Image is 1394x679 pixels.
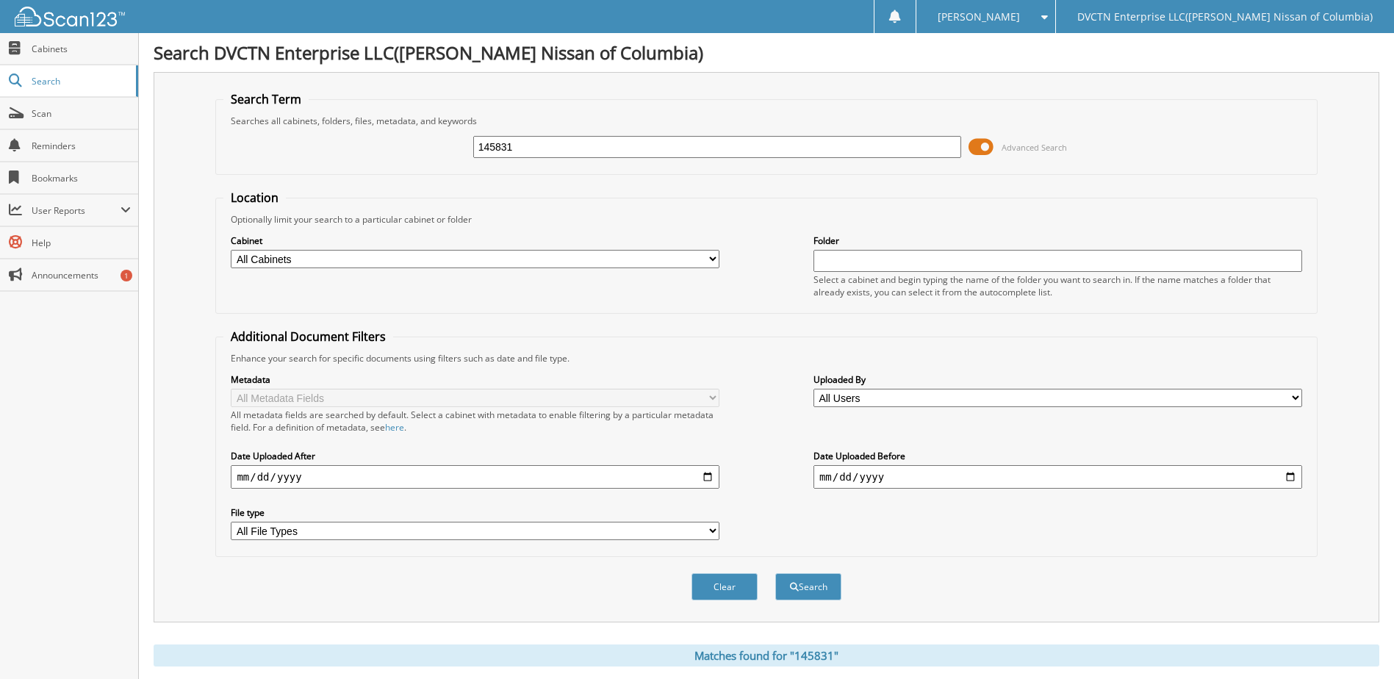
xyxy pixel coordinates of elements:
[231,506,719,519] label: File type
[231,234,719,247] label: Cabinet
[32,140,131,152] span: Reminders
[32,75,129,87] span: Search
[231,409,719,434] div: All metadata fields are searched by default. Select a cabinet with metadata to enable filtering b...
[32,43,131,55] span: Cabinets
[154,40,1379,65] h1: Search DVCTN Enterprise LLC([PERSON_NAME] Nissan of Columbia)
[154,644,1379,667] div: Matches found for "145831"
[223,352,1309,364] div: Enhance your search for specific documents using filters such as date and file type.
[813,234,1302,247] label: Folder
[691,573,758,600] button: Clear
[223,190,286,206] legend: Location
[32,204,121,217] span: User Reports
[231,450,719,462] label: Date Uploaded After
[231,373,719,386] label: Metadata
[1077,12,1373,21] span: DVCTN Enterprise LLC([PERSON_NAME] Nissan of Columbia)
[813,373,1302,386] label: Uploaded By
[223,213,1309,226] div: Optionally limit your search to a particular cabinet or folder
[231,465,719,489] input: start
[121,270,132,281] div: 1
[813,273,1302,298] div: Select a cabinet and begin typing the name of the folder you want to search in. If the name match...
[223,115,1309,127] div: Searches all cabinets, folders, files, metadata, and keywords
[775,573,841,600] button: Search
[223,328,393,345] legend: Additional Document Filters
[1002,142,1067,153] span: Advanced Search
[32,237,131,249] span: Help
[15,7,125,26] img: scan123-logo-white.svg
[32,107,131,120] span: Scan
[223,91,309,107] legend: Search Term
[938,12,1020,21] span: [PERSON_NAME]
[32,172,131,184] span: Bookmarks
[32,269,131,281] span: Announcements
[813,450,1302,462] label: Date Uploaded Before
[813,465,1302,489] input: end
[385,421,404,434] a: here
